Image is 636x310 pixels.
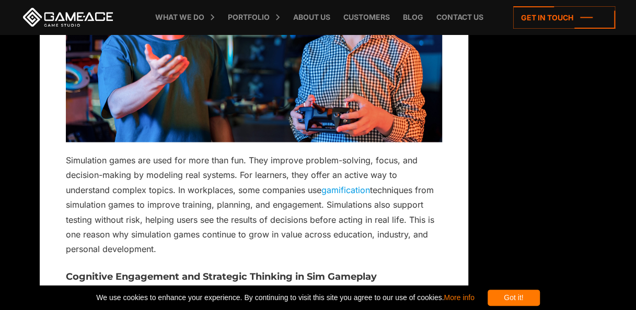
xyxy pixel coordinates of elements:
a: gamification [321,184,370,195]
a: More info [444,293,474,302]
div: Got it! [488,290,540,306]
a: Get in touch [513,6,615,29]
h3: Cognitive Engagement and Strategic Thinking in Sim Gameplay [66,271,442,282]
p: Simulation games are used for more than fun. They improve problem-solving, focus, and decision-ma... [66,152,442,256]
span: We use cookies to enhance your experience. By continuing to visit this site you agree to our use ... [96,290,474,306]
